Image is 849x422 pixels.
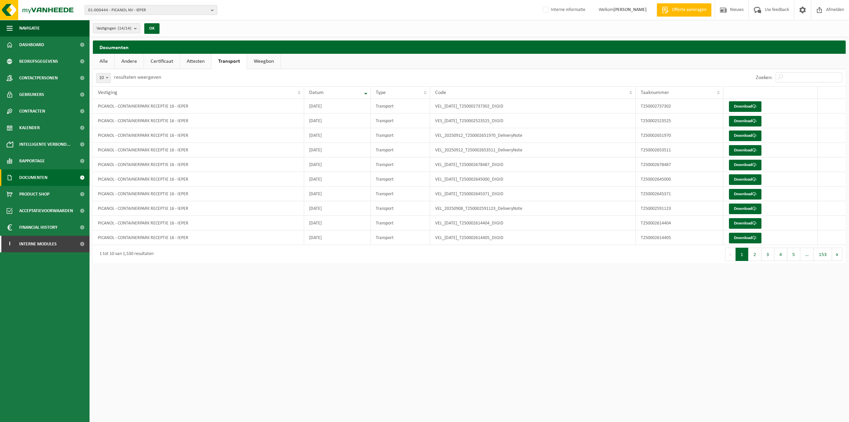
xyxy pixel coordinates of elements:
[97,24,131,34] span: Vestigingen
[636,187,723,201] td: T250002645371
[636,99,723,114] td: T250002737302
[93,230,304,245] td: PICANOL - CONTAINERPARK RECEPTIE 16 - IEPER
[98,90,117,95] span: Vestiging
[636,172,723,187] td: T250002645000
[430,201,635,216] td: VEL_20250908_T250002591123_DeliveryNote
[371,114,430,128] td: Transport
[19,203,73,219] span: Acceptatievoorwaarden
[725,248,736,261] button: Previous
[430,216,635,230] td: VEL_[DATE]_T250002614404_DIGID
[376,90,386,95] span: Type
[761,248,774,261] button: 3
[304,201,371,216] td: [DATE]
[97,73,110,83] span: 10
[729,233,761,243] a: Download
[636,157,723,172] td: T250002678487
[371,216,430,230] td: Transport
[636,201,723,216] td: T250002591123
[19,37,44,53] span: Dashboard
[636,143,723,157] td: T250002653511
[19,53,58,70] span: Bedrijfsgegevens
[371,143,430,157] td: Transport
[93,114,304,128] td: PICANOL - CONTAINERPARK RECEPTIE 16 - IEPER
[304,216,371,230] td: [DATE]
[93,201,304,216] td: PICANOL - CONTAINERPARK RECEPTIE 16 - IEPER
[96,73,111,83] span: 10
[371,230,430,245] td: Transport
[371,157,430,172] td: Transport
[304,143,371,157] td: [DATE]
[814,248,832,261] button: 153
[19,70,58,86] span: Contactpersonen
[93,99,304,114] td: PICANOL - CONTAINERPARK RECEPTIE 16 - IEPER
[304,187,371,201] td: [DATE]
[304,172,371,187] td: [DATE]
[832,248,842,261] button: Next
[636,128,723,143] td: T250002651970
[309,90,324,95] span: Datum
[729,218,761,229] a: Download
[430,99,635,114] td: VEL_[DATE]_T250002737302_DIGID
[430,172,635,187] td: VEL_[DATE]_T250002645000_DIGID
[93,172,304,187] td: PICANOL - CONTAINERPARK RECEPTIE 16 - IEPER
[19,219,57,236] span: Financial History
[118,26,131,31] count: (14/14)
[729,145,761,156] a: Download
[430,114,635,128] td: VES_[DATE]_T250002523525_DIGID
[430,230,635,245] td: VEL_[DATE]_T250002614405_DIGID
[19,169,47,186] span: Documenten
[371,201,430,216] td: Transport
[729,189,761,200] a: Download
[542,5,585,15] label: Interne informatie
[93,41,846,53] h2: Documenten
[636,230,723,245] td: T250002614405
[800,248,814,261] span: …
[93,157,304,172] td: PICANOL - CONTAINERPARK RECEPTIE 16 - IEPER
[371,187,430,201] td: Transport
[212,54,247,69] a: Transport
[93,216,304,230] td: PICANOL - CONTAINERPARK RECEPTIE 16 - IEPER
[144,23,160,34] button: OK
[115,54,144,69] a: Andere
[19,136,71,153] span: Intelligente verbond...
[614,7,647,12] strong: [PERSON_NAME]
[93,128,304,143] td: PICANOL - CONTAINERPARK RECEPTIE 16 - IEPER
[304,114,371,128] td: [DATE]
[430,143,635,157] td: VEL_20250912_T250002653511_DeliveryNote
[729,174,761,185] a: Download
[304,128,371,143] td: [DATE]
[435,90,446,95] span: Code
[641,90,669,95] span: Taaknummer
[636,114,723,128] td: T250002523525
[93,23,140,33] button: Vestigingen(14/14)
[88,5,208,15] span: 01-000444 - PICANOL NV - IEPER
[93,187,304,201] td: PICANOL - CONTAINERPARK RECEPTIE 16 - IEPER
[756,75,772,80] label: Zoeken:
[114,75,161,80] label: resultaten weergeven
[180,54,211,69] a: Attesten
[85,5,217,15] button: 01-000444 - PICANOL NV - IEPER
[304,157,371,172] td: [DATE]
[430,128,635,143] td: VEL_20250912_T250002651970_DeliveryNote
[371,99,430,114] td: Transport
[729,160,761,170] a: Download
[19,103,45,120] span: Contracten
[729,101,761,112] a: Download
[7,236,13,252] span: I
[636,216,723,230] td: T250002614404
[787,248,800,261] button: 5
[430,187,635,201] td: VEL_[DATE]_T250002645371_DIGID
[96,248,154,260] div: 1 tot 10 van 1,530 resultaten
[19,236,57,252] span: Interne modules
[19,153,45,169] span: Rapportage
[93,54,114,69] a: Alle
[371,172,430,187] td: Transport
[736,248,749,261] button: 1
[247,54,281,69] a: Weegbon
[371,128,430,143] td: Transport
[657,3,711,17] a: Offerte aanvragen
[729,116,761,127] a: Download
[729,130,761,141] a: Download
[670,7,708,13] span: Offerte aanvragen
[304,99,371,114] td: [DATE]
